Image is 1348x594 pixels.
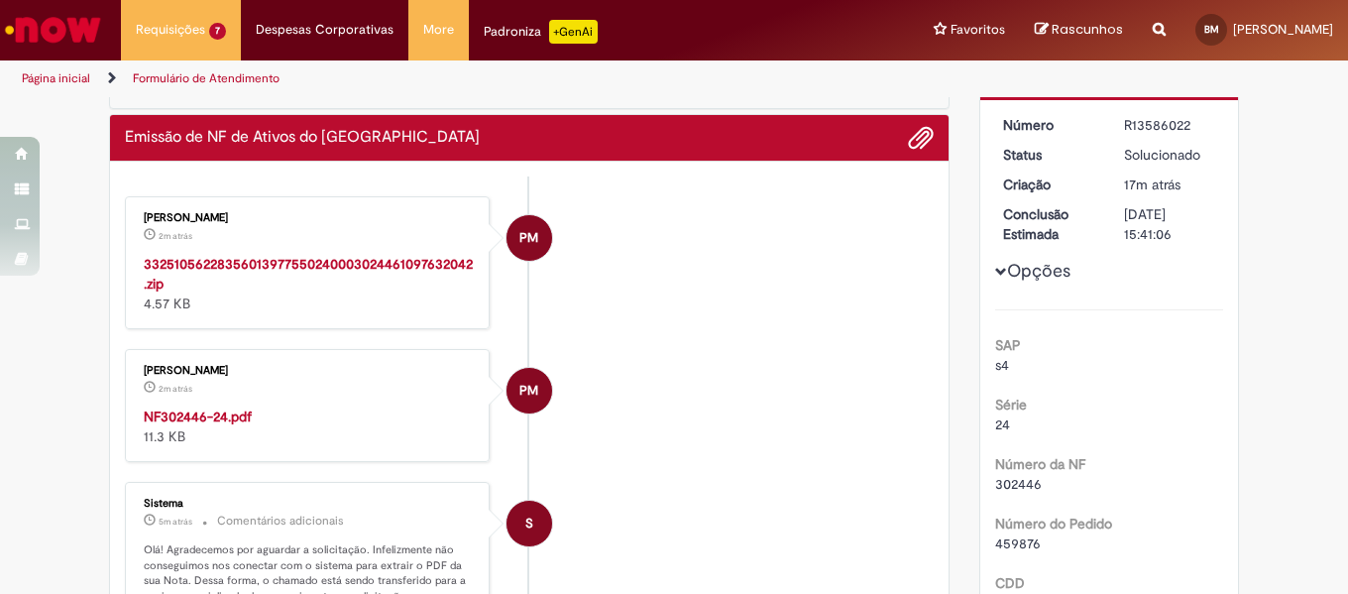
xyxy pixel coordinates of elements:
small: Comentários adicionais [217,513,344,530]
time: 01/10/2025 13:41:04 [1124,176,1180,193]
dt: Número [988,115,1110,135]
a: Rascunhos [1035,21,1123,40]
b: SAP [995,336,1021,354]
time: 01/10/2025 13:55:39 [159,230,192,242]
p: +GenAi [549,20,598,44]
div: Paola Machado [506,215,552,261]
div: [PERSON_NAME] [144,365,474,377]
span: Despesas Corporativas [256,20,393,40]
span: Favoritos [951,20,1005,40]
div: R13586022 [1124,115,1216,135]
span: BM [1204,23,1219,36]
div: [DATE] 15:41:06 [1124,204,1216,244]
div: Sistema [144,498,474,510]
a: Formulário de Atendimento [133,70,280,86]
a: Página inicial [22,70,90,86]
span: Rascunhos [1052,20,1123,39]
b: Série [995,396,1027,414]
span: 302446 [995,475,1042,493]
span: 5m atrás [159,516,192,528]
div: [PERSON_NAME] [144,212,474,224]
span: 17m atrás [1124,176,1180,193]
ul: Trilhas de página [15,60,884,97]
time: 01/10/2025 13:52:48 [159,516,192,528]
div: 4.57 KB [144,254,474,313]
b: CDD [995,574,1025,592]
dt: Status [988,145,1110,165]
span: 2m atrás [159,230,192,242]
div: System [506,501,552,546]
span: 459876 [995,535,1041,552]
time: 01/10/2025 13:55:39 [159,383,192,395]
span: 24 [995,416,1010,433]
a: NF302446-24.pdf [144,408,252,425]
button: Adicionar anexos [908,125,934,151]
span: s4 [995,356,1009,374]
dt: Conclusão Estimada [988,204,1110,244]
img: ServiceNow [2,10,104,50]
h2: Emissão de NF de Ativos do ASVD Histórico de tíquete [125,129,480,147]
span: PM [519,214,538,262]
span: S [525,500,533,547]
span: PM [519,367,538,415]
span: 7 [209,23,226,40]
dt: Criação [988,175,1110,194]
span: More [423,20,454,40]
b: Número da NF [995,455,1085,473]
div: 01/10/2025 13:41:04 [1124,175,1216,194]
div: Solucionado [1124,145,1216,165]
div: Padroniza [484,20,598,44]
div: Paola Machado [506,368,552,414]
div: 11.3 KB [144,407,474,446]
span: [PERSON_NAME] [1233,21,1333,38]
span: Requisições [136,20,205,40]
b: Número do Pedido [995,515,1112,533]
span: 2m atrás [159,383,192,395]
a: 33251056228356013977550240003024461097632042.zip [144,255,473,293]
